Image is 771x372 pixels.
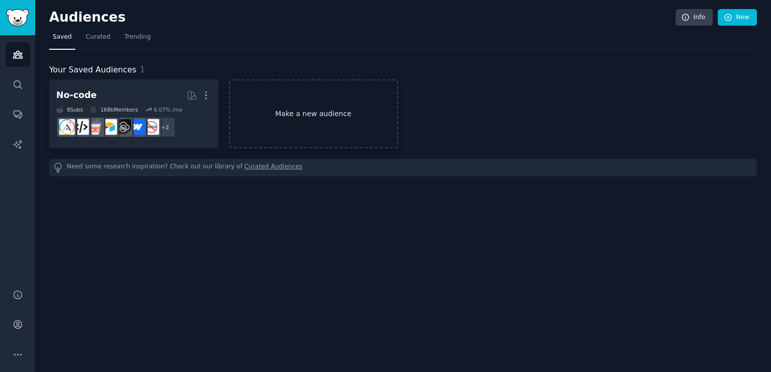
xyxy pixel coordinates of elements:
[82,29,114,50] a: Curated
[121,29,154,50] a: Trending
[115,119,131,135] img: NoCodeSaaS
[49,79,218,148] a: No-code9Subs168kMembers6.07% /mo+2nocodewebflowNoCodeSaaSAirtablenocodelowcodeNoCodeMovementAdalo
[49,64,137,76] span: Your Saved Audiences
[6,9,29,27] img: GummySearch logo
[229,79,398,148] a: Make a new audience
[90,106,138,113] div: 168k Members
[101,119,117,135] img: Airtable
[59,119,75,135] img: Adalo
[718,9,757,26] a: New
[676,9,713,26] a: Info
[244,162,303,173] a: Curated Audiences
[49,29,75,50] a: Saved
[73,119,89,135] img: NoCodeMovement
[56,89,97,102] div: No-code
[53,33,72,42] span: Saved
[49,159,757,176] div: Need some research inspiration? Check out our library of
[130,119,145,135] img: webflow
[155,117,176,138] div: + 2
[86,33,110,42] span: Curated
[144,119,159,135] img: nocode
[124,33,151,42] span: Trending
[140,65,145,74] span: 1
[87,119,103,135] img: nocodelowcode
[56,106,83,113] div: 9 Sub s
[49,10,676,26] h2: Audiences
[154,106,182,113] div: 6.07 % /mo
